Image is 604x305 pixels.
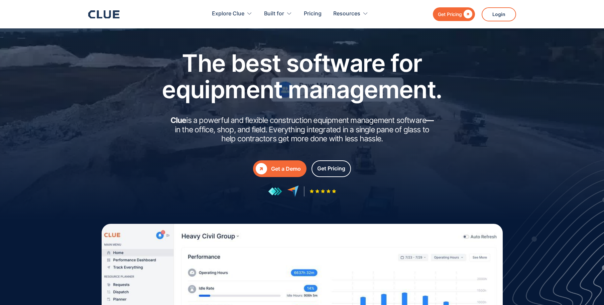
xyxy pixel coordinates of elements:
[168,116,436,144] h2: is a powerful and flexible construction equipment management software in the office, shop, and fi...
[304,3,322,24] a: Pricing
[317,164,345,173] div: Get Pricing
[433,7,475,21] a: Get Pricing
[253,160,307,177] a: Get a Demo
[212,3,244,24] div: Explore Clue
[482,7,516,21] a: Login
[438,10,462,18] div: Get Pricing
[268,187,282,196] img: reviews at getapp
[264,3,292,24] div: Built for
[264,3,284,24] div: Built for
[152,50,453,103] h1: The best software for equipment management.
[310,189,336,193] img: Five-star rating icon
[287,185,299,197] img: reviews at capterra
[333,3,360,24] div: Resources
[170,116,187,125] strong: Clue
[484,211,604,305] iframe: Chat Widget
[256,163,267,174] div: 
[462,10,472,18] div: 
[312,160,351,177] a: Get Pricing
[333,3,368,24] div: Resources
[212,3,252,24] div: Explore Clue
[426,116,434,125] strong: —
[271,165,301,173] div: Get a Demo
